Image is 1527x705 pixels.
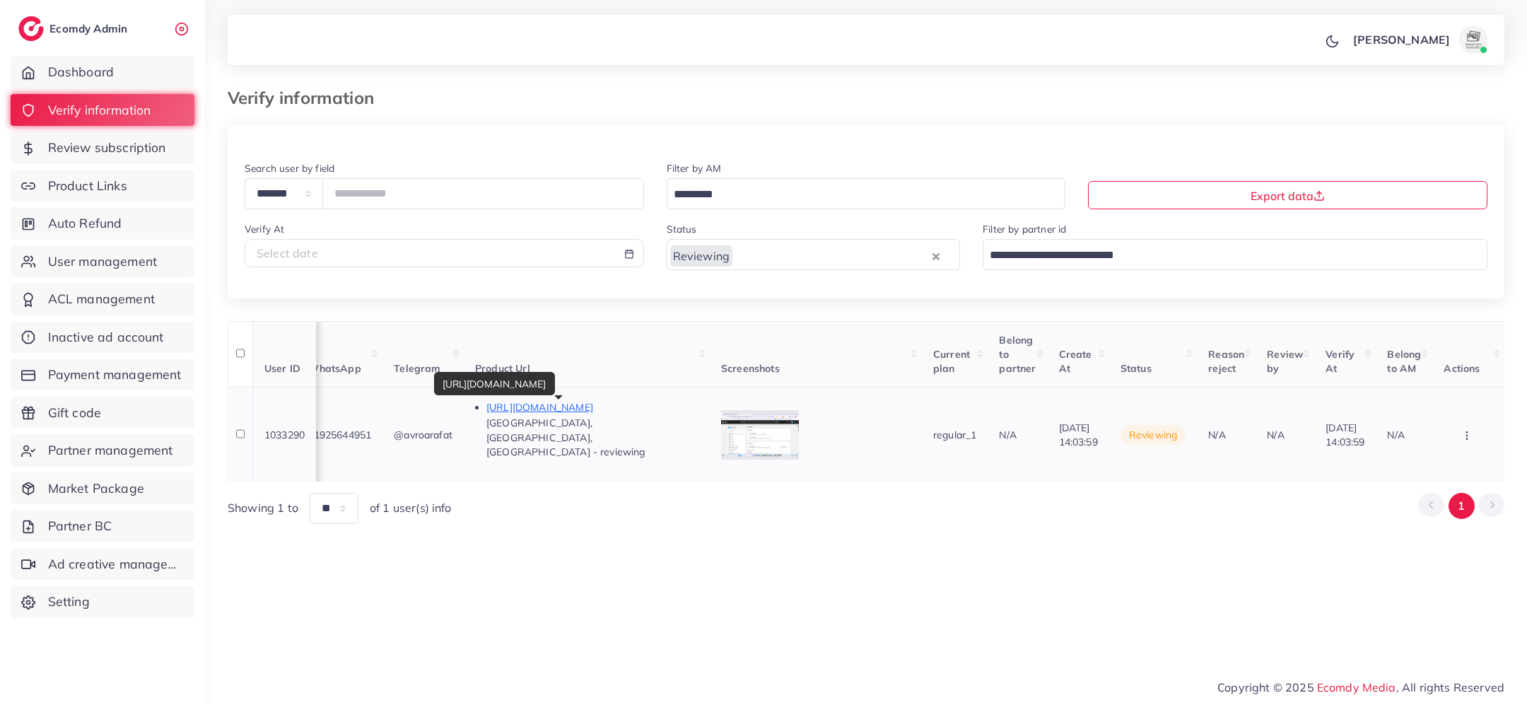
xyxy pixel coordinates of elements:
[11,548,194,581] a: Ad creative management
[11,207,194,240] a: Auto Refund
[48,555,184,573] span: Ad creative management
[983,222,1066,236] label: Filter by partner id
[1444,362,1480,375] span: Actions
[48,441,173,460] span: Partner management
[999,334,1036,375] span: Belong to partner
[932,247,940,264] button: Clear Selected
[11,170,194,202] a: Product Links
[983,239,1487,269] div: Search for option
[475,362,530,375] span: Product Url
[11,359,194,391] a: Payment management
[48,366,182,384] span: Payment management
[1449,493,1475,519] button: Go to page 1
[667,178,1066,209] div: Search for option
[734,245,929,267] input: Search for option
[933,348,970,375] span: Current plan
[11,321,194,354] a: Inactive ad account
[11,434,194,467] a: Partner management
[486,416,645,458] span: [GEOGRAPHIC_DATA], [GEOGRAPHIC_DATA], [GEOGRAPHIC_DATA] - reviewing
[48,252,157,271] span: User management
[1251,189,1325,203] span: Export data
[48,404,101,422] span: Gift code
[308,362,361,375] span: WhatsApp
[370,500,452,516] span: of 1 user(s) info
[48,593,90,611] span: Setting
[486,399,698,416] p: [URL][DOMAIN_NAME]
[48,328,164,346] span: Inactive ad account
[48,63,114,81] span: Dashboard
[11,472,194,505] a: Market Package
[1326,421,1364,448] span: [DATE] 14:03:59
[11,283,194,315] a: ACL management
[669,184,1048,206] input: Search for option
[48,290,155,308] span: ACL management
[264,429,305,441] span: 1033290
[1059,348,1092,375] span: Create At
[1418,493,1504,519] ul: Pagination
[11,585,194,618] a: Setting
[933,429,976,441] span: regular_1
[1317,680,1396,694] a: Ecomdy Media
[245,161,334,175] label: Search user by field
[721,413,799,457] img: img uploaded
[667,222,697,236] label: Status
[1088,181,1487,209] button: Export data
[264,362,300,375] span: User ID
[667,161,722,175] label: Filter by AM
[1208,429,1225,441] span: N/A
[1387,429,1404,441] span: N/A
[670,245,732,267] span: Reviewing
[245,222,284,236] label: Verify At
[394,362,440,375] span: Telegram
[18,16,44,41] img: logo
[48,139,166,157] span: Review subscription
[48,177,127,195] span: Product Links
[1387,348,1421,375] span: Belong to AM
[228,88,385,108] h3: Verify information
[11,510,194,542] a: Partner BC
[1059,421,1098,448] span: [DATE] 14:03:59
[1267,429,1284,441] span: N/A
[434,372,555,395] div: [URL][DOMAIN_NAME]
[394,429,452,441] span: @avroarafat
[228,500,298,516] span: Showing 1 to
[1267,348,1303,375] span: Review by
[18,16,131,41] a: logoEcomdy Admin
[48,214,122,233] span: Auto Refund
[11,94,194,127] a: Verify information
[667,239,961,269] div: Search for option
[1217,679,1504,696] span: Copyright © 2025
[1208,348,1244,375] span: Reason reject
[1396,679,1504,696] span: , All rights Reserved
[11,245,194,278] a: User management
[11,132,194,164] a: Review subscription
[48,101,151,120] span: Verify information
[999,429,1016,441] span: N/A
[1326,348,1355,375] span: Verify At
[11,397,194,429] a: Gift code
[49,22,131,35] h2: Ecomdy Admin
[1121,362,1152,375] span: Status
[257,246,318,260] span: Select date
[985,245,1469,267] input: Search for option
[11,56,194,88] a: Dashboard
[721,362,780,375] span: Screenshots
[1121,425,1186,445] span: reviewing
[48,479,144,498] span: Market Package
[48,517,112,535] span: Partner BC
[308,429,371,441] span: 01925644951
